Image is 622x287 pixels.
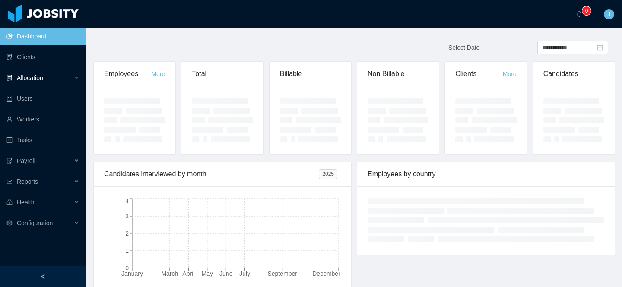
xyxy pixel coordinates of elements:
[368,62,428,86] div: Non Billable
[182,270,194,277] tspan: April
[151,70,165,77] a: More
[104,62,151,86] div: Employees
[6,199,13,205] i: icon: medicine-box
[6,75,13,81] i: icon: solution
[455,62,502,86] div: Clients
[125,230,129,237] tspan: 2
[6,111,79,128] a: icon: userWorkers
[6,220,13,226] i: icon: setting
[125,198,129,204] tspan: 4
[17,157,35,164] span: Payroll
[17,178,38,185] span: Reports
[125,213,129,220] tspan: 3
[6,158,13,164] i: icon: file-protect
[202,270,213,277] tspan: May
[6,179,13,185] i: icon: line-chart
[582,6,591,15] sup: 0
[312,270,340,277] tspan: December
[219,270,233,277] tspan: June
[448,44,479,51] span: Select Date
[239,270,250,277] tspan: July
[267,270,297,277] tspan: September
[6,28,79,45] a: icon: pie-chartDashboard
[576,11,582,17] i: icon: bell
[319,169,337,179] span: 2025
[280,62,341,86] div: Billable
[17,199,34,206] span: Health
[125,247,129,254] tspan: 1
[17,220,53,226] span: Configuration
[6,48,79,66] a: icon: auditClients
[121,270,143,277] tspan: January
[597,45,603,51] i: icon: calendar
[543,62,604,86] div: Candidates
[161,270,178,277] tspan: March
[6,90,79,107] a: icon: robotUsers
[192,62,253,86] div: Total
[608,9,611,19] span: J
[17,74,43,81] span: Allocation
[104,162,319,186] div: Candidates interviewed by month
[503,70,517,77] a: More
[368,162,604,186] div: Employees by country
[6,131,79,149] a: icon: profileTasks
[125,265,129,271] tspan: 0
